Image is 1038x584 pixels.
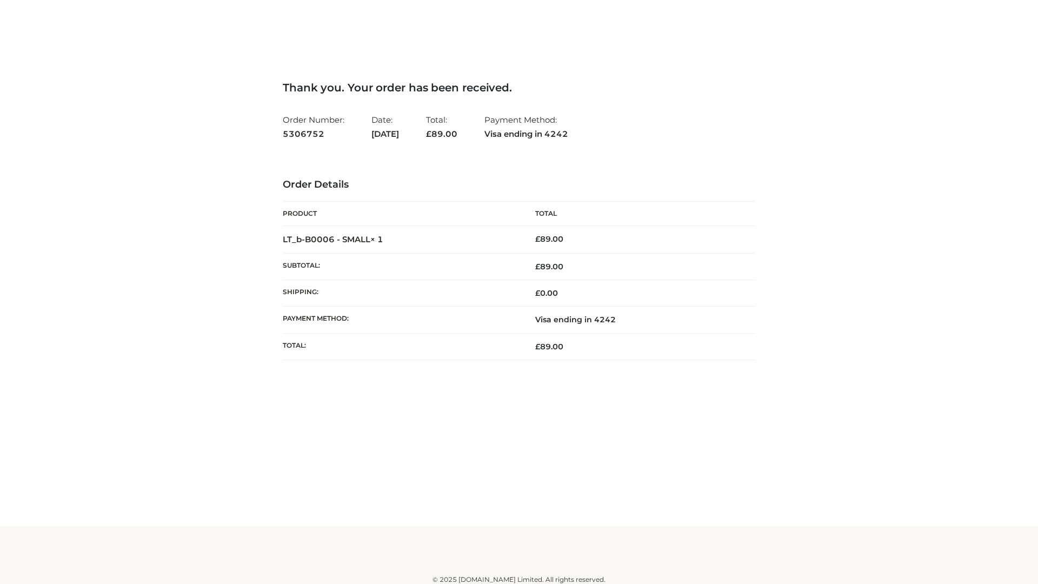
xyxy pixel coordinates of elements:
bdi: 0.00 [535,288,558,298]
span: £ [426,129,431,139]
strong: LT_b-B0006 - SMALL [283,234,383,244]
bdi: 89.00 [535,234,563,244]
th: Payment method: [283,307,519,333]
th: Subtotal: [283,253,519,280]
span: 89.00 [535,262,563,271]
span: 89.00 [426,129,457,139]
strong: Visa ending in 4242 [484,127,568,141]
span: £ [535,288,540,298]
h3: Thank you. Your order has been received. [283,81,755,94]
h3: Order Details [283,179,755,191]
span: £ [535,342,540,351]
th: Total: [283,333,519,360]
strong: [DATE] [371,127,399,141]
li: Payment Method: [484,110,568,143]
strong: × 1 [370,234,383,244]
th: Product [283,202,519,226]
span: 89.00 [535,342,563,351]
th: Total [519,202,755,226]
li: Date: [371,110,399,143]
strong: 5306752 [283,127,344,141]
span: £ [535,262,540,271]
li: Total: [426,110,457,143]
th: Shipping: [283,280,519,307]
span: £ [535,234,540,244]
li: Order Number: [283,110,344,143]
td: Visa ending in 4242 [519,307,755,333]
